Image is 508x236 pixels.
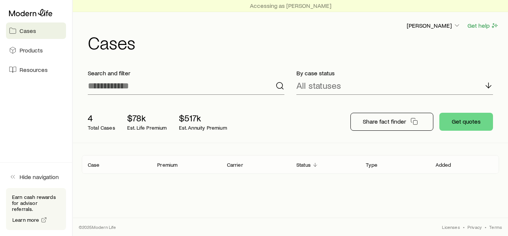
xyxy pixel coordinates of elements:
p: © 2025 Modern Life [79,224,116,230]
span: Resources [20,66,48,73]
p: Accessing as [PERSON_NAME] [250,2,331,9]
p: Total Cases [88,125,115,131]
a: Resources [6,61,66,78]
h1: Cases [88,33,499,51]
p: Search and filter [88,69,284,77]
a: Cases [6,22,66,39]
p: All statuses [296,80,341,91]
p: Est. Life Premium [127,125,167,131]
span: Learn more [12,217,39,223]
button: Get help [467,21,499,30]
p: By case status [296,69,493,77]
a: Products [6,42,66,58]
button: Get quotes [439,113,493,131]
p: Case [88,162,100,168]
button: Hide navigation [6,169,66,185]
div: Earn cash rewards for advisor referrals.Learn more [6,188,66,230]
span: Products [20,46,43,54]
p: 4 [88,113,115,123]
p: Added [436,162,451,168]
p: Premium [157,162,177,168]
p: Est. Annuity Premium [179,125,227,131]
a: Privacy [467,224,482,230]
p: $78k [127,113,167,123]
p: Type [366,162,377,168]
p: Status [296,162,311,168]
p: $517k [179,113,227,123]
p: Share fact finder [363,118,406,125]
button: [PERSON_NAME] [406,21,461,30]
button: Share fact finder [350,113,433,131]
div: Client cases [82,155,499,174]
p: Earn cash rewards for advisor referrals. [12,194,60,212]
span: Cases [20,27,36,34]
p: Carrier [227,162,243,168]
span: • [485,224,486,230]
a: Licenses [442,224,460,230]
p: [PERSON_NAME] [407,22,461,29]
span: • [463,224,464,230]
a: Terms [489,224,502,230]
span: Hide navigation [20,173,59,181]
